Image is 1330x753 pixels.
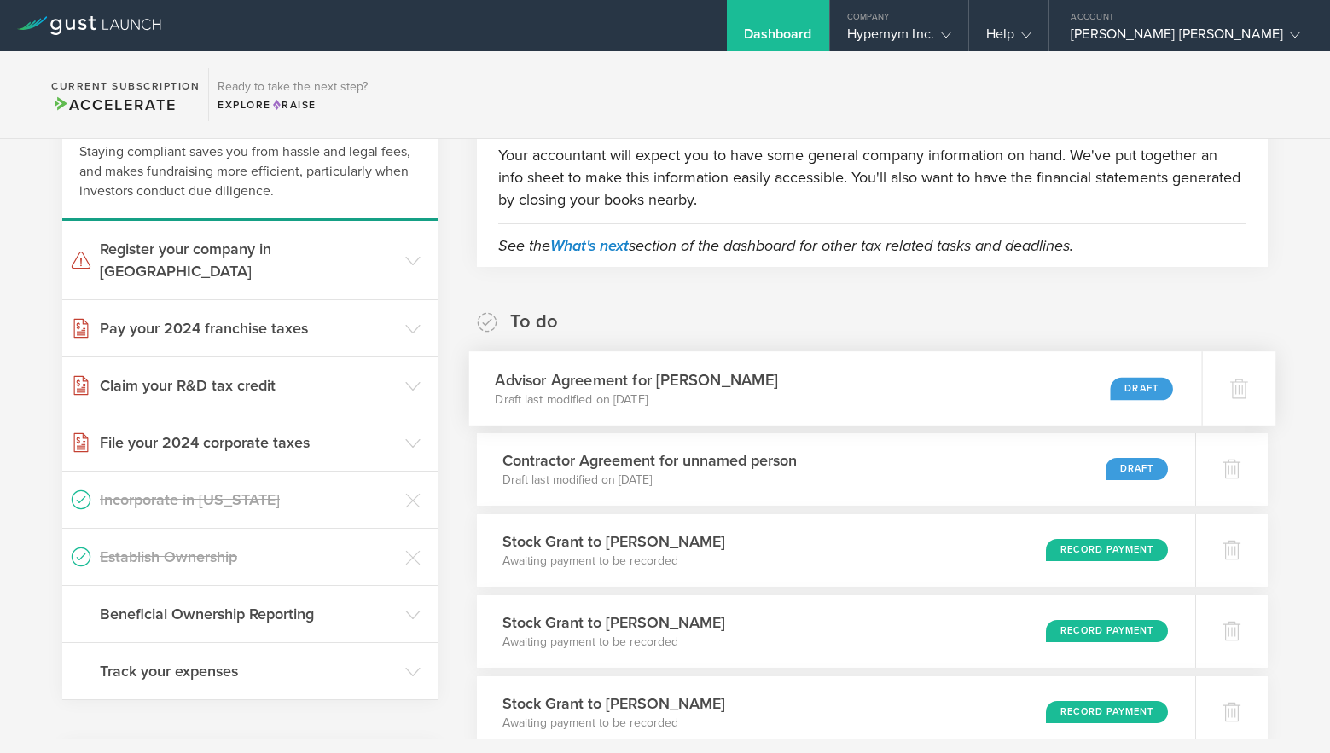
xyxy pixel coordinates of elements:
p: Awaiting payment to be recorded [502,715,725,732]
div: Advisor Agreement for [PERSON_NAME]Draft last modified on [DATE]Draft [469,351,1201,426]
div: Stock Grant to [PERSON_NAME]Awaiting payment to be recordedRecord Payment [477,676,1195,749]
div: Draft [1110,377,1173,400]
h3: Advisor Agreement for [PERSON_NAME] [496,368,779,391]
p: Draft last modified on [DATE] [496,391,779,408]
span: Raise [271,99,317,111]
div: Stock Grant to [PERSON_NAME]Awaiting payment to be recordedRecord Payment [477,595,1195,668]
div: Help [986,26,1031,51]
h3: Stock Grant to [PERSON_NAME] [502,692,725,715]
h3: File your 2024 corporate taxes [100,432,397,454]
div: Contractor Agreement for unnamed personDraft last modified on [DATE]Draft [477,433,1195,506]
h3: Incorporate in [US_STATE] [100,489,397,511]
h3: Beneficial Ownership Reporting [100,603,397,625]
h2: To do [510,310,558,334]
div: Record Payment [1046,620,1168,642]
p: Draft last modified on [DATE] [502,472,797,489]
p: Awaiting payment to be recorded [502,553,725,570]
div: Explore [218,97,368,113]
h3: Stock Grant to [PERSON_NAME] [502,611,725,634]
em: See the section of the dashboard for other tax related tasks and deadlines. [498,236,1073,255]
h3: Register your company in [GEOGRAPHIC_DATA] [100,238,397,282]
h3: Establish Ownership [100,546,397,568]
div: Dashboard [744,26,812,51]
p: Awaiting payment to be recorded [502,634,725,651]
p: Your accountant will expect you to have some general company information on hand. We've put toget... [498,144,1246,211]
div: Hypernym Inc. [847,26,951,51]
a: What's next [550,236,629,255]
div: [PERSON_NAME] [PERSON_NAME] [1071,26,1300,51]
div: Ready to take the next step?ExploreRaise [208,68,376,121]
div: Stock Grant to [PERSON_NAME]Awaiting payment to be recordedRecord Payment [477,514,1195,587]
h3: Pay your 2024 franchise taxes [100,317,397,339]
div: Record Payment [1046,701,1168,723]
h3: Track your expenses [100,660,397,682]
h2: Current Subscription [51,81,200,91]
h3: Contractor Agreement for unnamed person [502,449,797,472]
div: Record Payment [1046,539,1168,561]
h3: Ready to take the next step? [218,81,368,93]
h3: Stock Grant to [PERSON_NAME] [502,530,725,553]
div: Staying compliant saves you from hassle and legal fees, and makes fundraising more efficient, par... [62,125,438,221]
h3: Claim your R&D tax credit [100,374,397,397]
div: Draft [1106,458,1168,480]
span: Accelerate [51,96,176,114]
